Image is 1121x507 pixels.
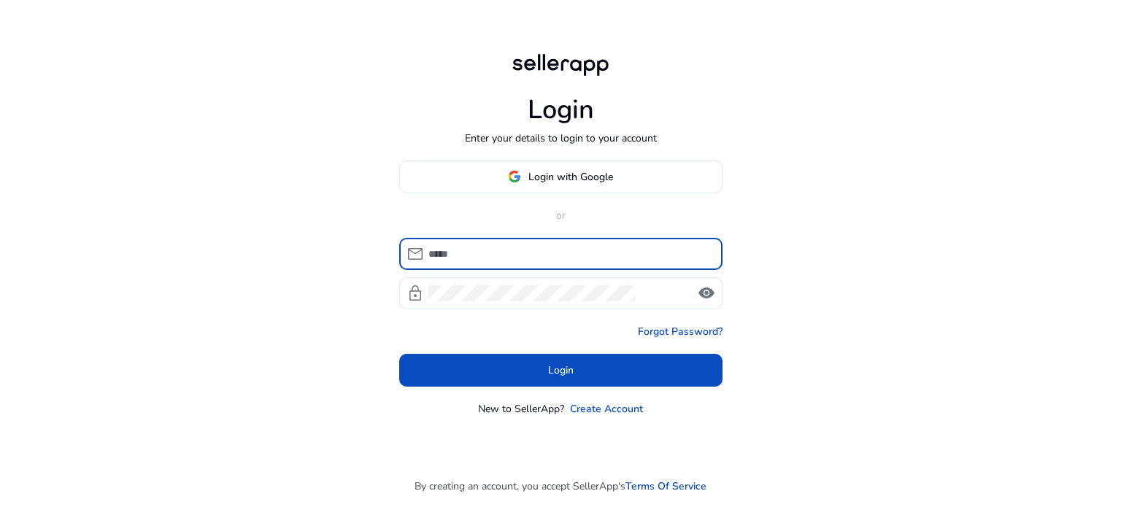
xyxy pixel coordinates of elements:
[399,354,723,387] button: Login
[570,401,643,417] a: Create Account
[508,170,521,183] img: google-logo.svg
[399,160,723,193] button: Login with Google
[478,401,564,417] p: New to SellerApp?
[407,285,424,302] span: lock
[698,285,715,302] span: visibility
[399,208,723,223] p: or
[407,245,424,263] span: mail
[528,169,613,185] span: Login with Google
[638,324,723,339] a: Forgot Password?
[528,94,594,125] h1: Login
[625,479,706,494] a: Terms Of Service
[465,131,657,146] p: Enter your details to login to your account
[548,363,574,378] span: Login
